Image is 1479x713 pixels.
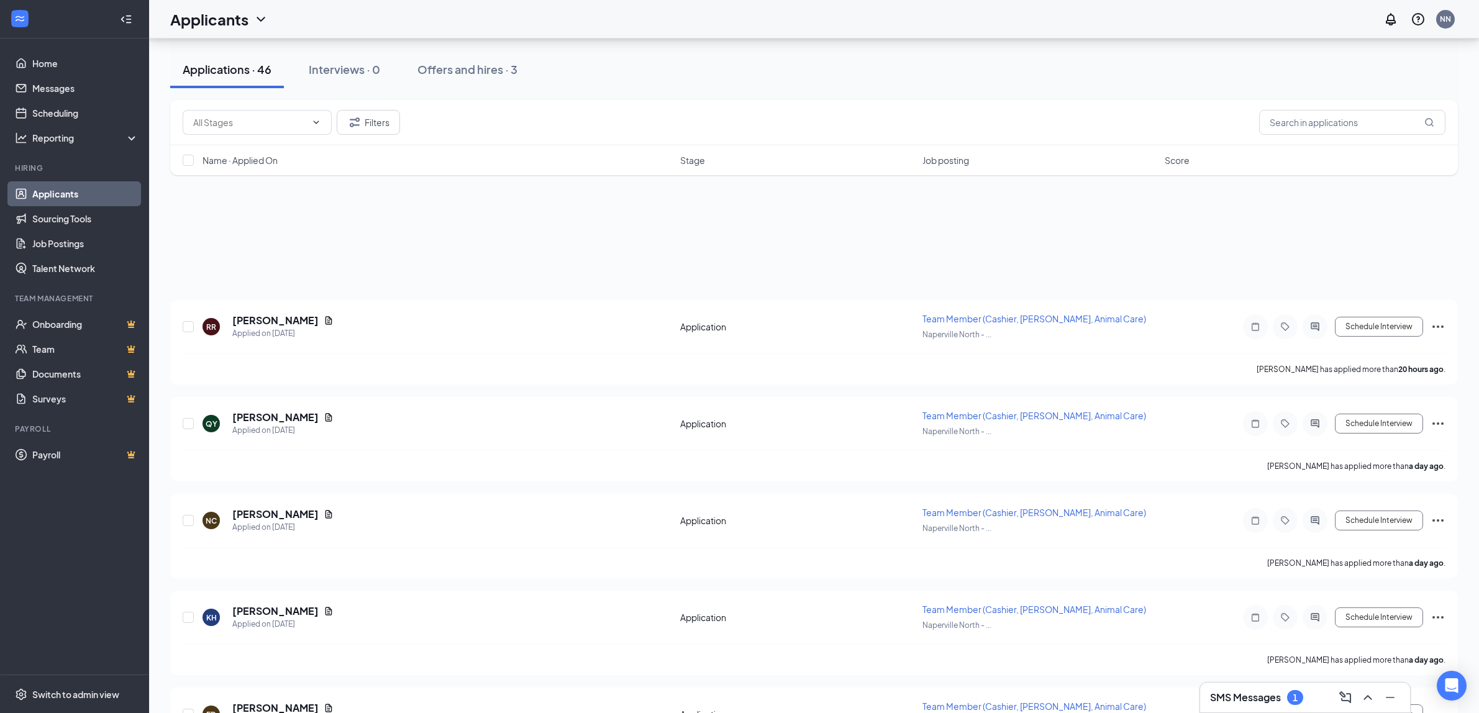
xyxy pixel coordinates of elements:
b: a day ago [1409,655,1444,665]
svg: Ellipses [1431,416,1445,431]
p: [PERSON_NAME] has applied more than . [1267,655,1445,665]
svg: ActiveChat [1308,322,1322,332]
svg: Filter [347,115,362,130]
span: Naperville North - ... [922,620,991,630]
svg: WorkstreamLogo [14,12,26,25]
button: Schedule Interview [1335,511,1423,530]
div: NC [206,515,217,526]
svg: Analysis [15,132,27,144]
div: RR [206,322,216,332]
svg: Tag [1278,322,1293,332]
a: OnboardingCrown [32,312,139,337]
div: Interviews · 0 [309,61,380,77]
div: Team Management [15,293,136,304]
svg: Minimize [1383,690,1398,705]
input: Search in applications [1259,110,1445,135]
span: Job posting [922,154,969,166]
div: Application [680,417,915,430]
button: Schedule Interview [1335,414,1423,434]
svg: MagnifyingGlass [1424,117,1434,127]
div: Application [680,611,915,624]
a: Sourcing Tools [32,206,139,231]
svg: Document [324,703,334,713]
span: Score [1165,154,1190,166]
svg: Ellipses [1431,513,1445,528]
svg: Collapse [120,13,132,25]
svg: ActiveChat [1308,612,1322,622]
span: Naperville North - ... [922,330,991,339]
span: Team Member (Cashier, [PERSON_NAME], Animal Care) [922,604,1146,615]
svg: Tag [1278,515,1293,525]
svg: Note [1248,612,1263,622]
h3: SMS Messages [1210,691,1281,704]
svg: Tag [1278,419,1293,429]
svg: Note [1248,419,1263,429]
span: Naperville North - ... [922,524,991,533]
svg: Document [324,606,334,616]
svg: Ellipses [1431,319,1445,334]
div: Applications · 46 [183,61,271,77]
h5: [PERSON_NAME] [232,604,319,618]
div: Application [680,514,915,527]
svg: Tag [1278,612,1293,622]
span: Team Member (Cashier, [PERSON_NAME], Animal Care) [922,701,1146,712]
svg: ComposeMessage [1338,690,1353,705]
svg: ChevronUp [1360,690,1375,705]
a: TeamCrown [32,337,139,361]
p: [PERSON_NAME] has applied more than . [1267,461,1445,471]
a: PayrollCrown [32,442,139,467]
svg: Document [324,509,334,519]
h5: [PERSON_NAME] [232,507,319,521]
svg: Settings [15,688,27,701]
button: ChevronUp [1358,688,1378,707]
div: QY [206,419,217,429]
a: Scheduling [32,101,139,125]
svg: ActiveChat [1308,515,1322,525]
b: a day ago [1409,461,1444,471]
p: [PERSON_NAME] has applied more than . [1267,558,1445,568]
svg: Notifications [1383,12,1398,27]
button: Schedule Interview [1335,607,1423,627]
a: Home [32,51,139,76]
svg: Document [324,316,334,325]
div: Applied on [DATE] [232,521,334,534]
svg: QuestionInfo [1411,12,1426,27]
a: DocumentsCrown [32,361,139,386]
b: a day ago [1409,558,1444,568]
div: Applied on [DATE] [232,618,334,630]
a: Talent Network [32,256,139,281]
svg: Note [1248,515,1263,525]
div: Reporting [32,132,139,144]
span: Team Member (Cashier, [PERSON_NAME], Animal Care) [922,410,1146,421]
a: Messages [32,76,139,101]
a: Job Postings [32,231,139,256]
div: Switch to admin view [32,688,119,701]
div: Open Intercom Messenger [1437,671,1467,701]
h5: [PERSON_NAME] [232,411,319,424]
div: KH [206,612,217,623]
div: Applied on [DATE] [232,327,334,340]
button: ComposeMessage [1336,688,1355,707]
a: Applicants [32,181,139,206]
button: Schedule Interview [1335,317,1423,337]
svg: ActiveChat [1308,419,1322,429]
div: Payroll [15,424,136,434]
svg: ChevronDown [253,12,268,27]
svg: Note [1248,322,1263,332]
span: Team Member (Cashier, [PERSON_NAME], Animal Care) [922,507,1146,518]
span: Team Member (Cashier, [PERSON_NAME], Animal Care) [922,313,1146,324]
div: Hiring [15,163,136,173]
div: Application [680,320,915,333]
h1: Applicants [170,9,248,30]
span: Stage [680,154,705,166]
p: [PERSON_NAME] has applied more than . [1257,364,1445,375]
svg: Ellipses [1431,610,1445,625]
div: 1 [1293,693,1298,703]
div: Offers and hires · 3 [417,61,517,77]
svg: Document [324,412,334,422]
input: All Stages [193,116,306,129]
div: Applied on [DATE] [232,424,334,437]
button: Filter Filters [337,110,400,135]
div: NN [1440,14,1451,24]
span: Name · Applied On [203,154,278,166]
